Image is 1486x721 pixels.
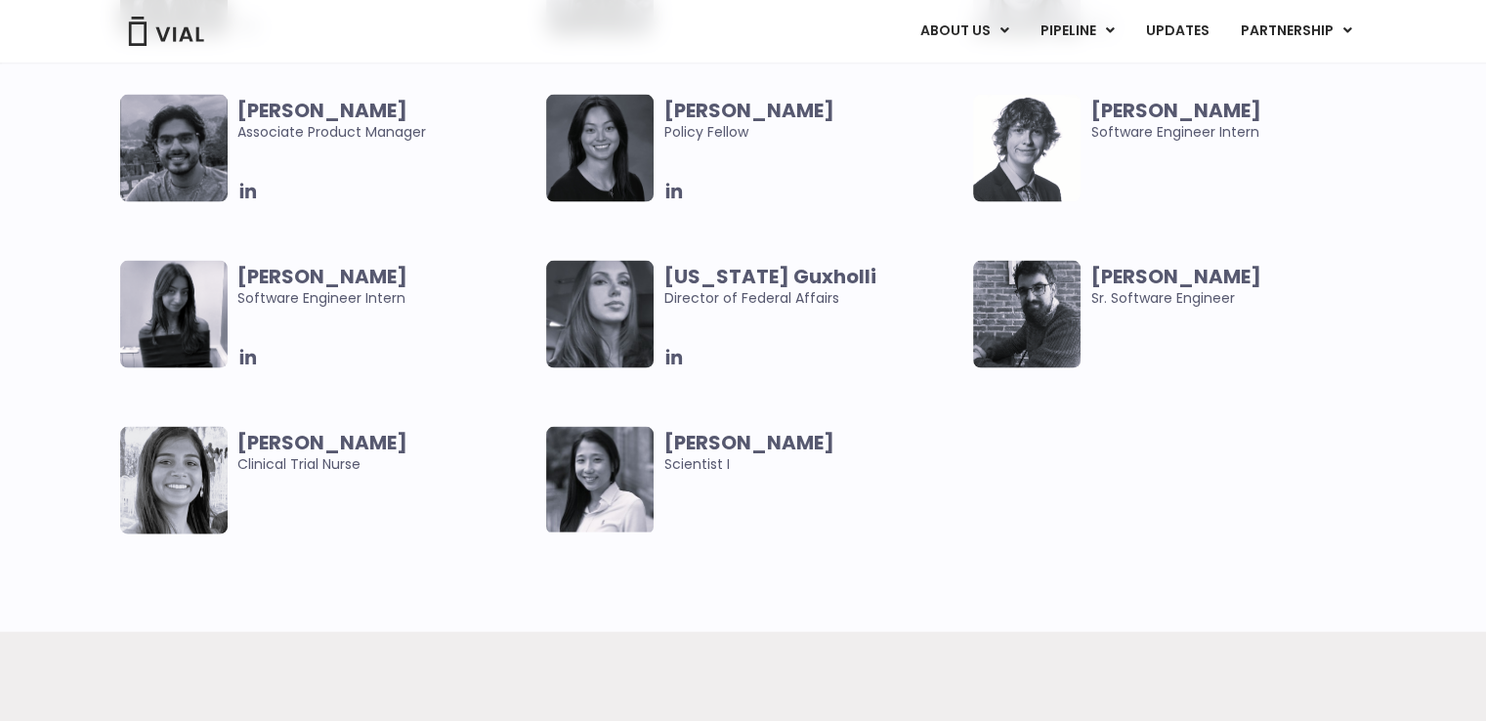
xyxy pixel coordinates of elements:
[1129,15,1223,48] a: UPDATES
[663,266,963,309] span: Director of Federal Affairs
[1224,15,1367,48] a: PARTNERSHIPMenu Toggle
[237,100,537,143] span: Associate Product Manager
[1090,263,1260,290] b: [PERSON_NAME]
[663,100,963,143] span: Policy Fellow
[237,266,537,309] span: Software Engineer Intern
[904,15,1023,48] a: ABOUT USMenu Toggle
[120,95,228,202] img: Headshot of smiling man named Abhinav
[1090,100,1390,143] span: Software Engineer Intern
[663,263,875,290] b: [US_STATE] Guxholli
[663,432,963,475] span: Scientist I
[237,432,537,475] span: Clinical Trial Nurse
[546,427,654,532] img: Smiling woman named Anna
[1090,266,1390,309] span: Sr. Software Engineer
[663,429,833,456] b: [PERSON_NAME]
[1090,97,1260,124] b: [PERSON_NAME]
[120,427,228,534] img: Smiling woman named Deepa
[973,261,1081,368] img: Smiling man named Dugi Surdulli
[127,17,205,46] img: Vial Logo
[237,429,407,456] b: [PERSON_NAME]
[1024,15,1128,48] a: PIPELINEMenu Toggle
[546,95,654,202] img: Smiling woman named Claudia
[237,97,407,124] b: [PERSON_NAME]
[663,97,833,124] b: [PERSON_NAME]
[237,263,407,290] b: [PERSON_NAME]
[546,261,654,368] img: Black and white image of woman.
